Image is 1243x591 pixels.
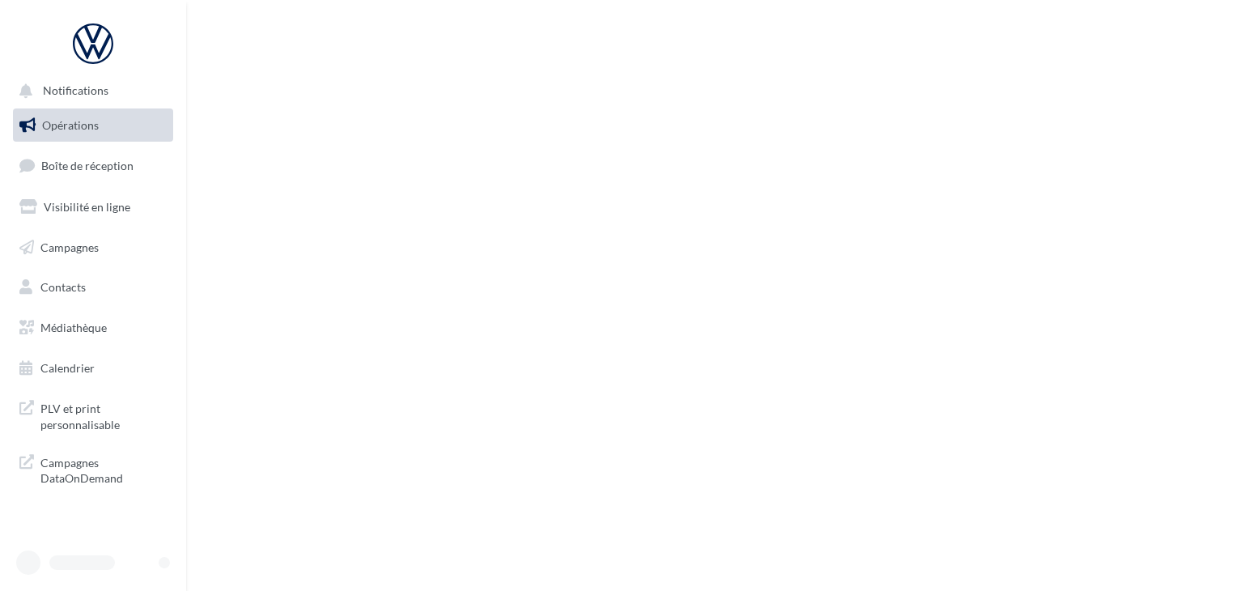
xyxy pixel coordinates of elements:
span: Médiathèque [40,321,107,334]
span: Visibilité en ligne [44,200,130,214]
a: Contacts [10,270,176,304]
a: Boîte de réception [10,148,176,183]
span: Contacts [40,280,86,294]
a: Visibilité en ligne [10,190,176,224]
a: PLV et print personnalisable [10,391,176,439]
span: Notifications [43,84,108,98]
span: Opérations [42,118,99,132]
a: Campagnes DataOnDemand [10,445,176,493]
a: Médiathèque [10,311,176,345]
a: Campagnes [10,231,176,265]
span: Campagnes DataOnDemand [40,452,167,487]
span: Boîte de réception [41,159,134,172]
a: Calendrier [10,351,176,385]
a: Opérations [10,108,176,142]
span: PLV et print personnalisable [40,398,167,432]
span: Campagnes [40,240,99,253]
span: Calendrier [40,361,95,375]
